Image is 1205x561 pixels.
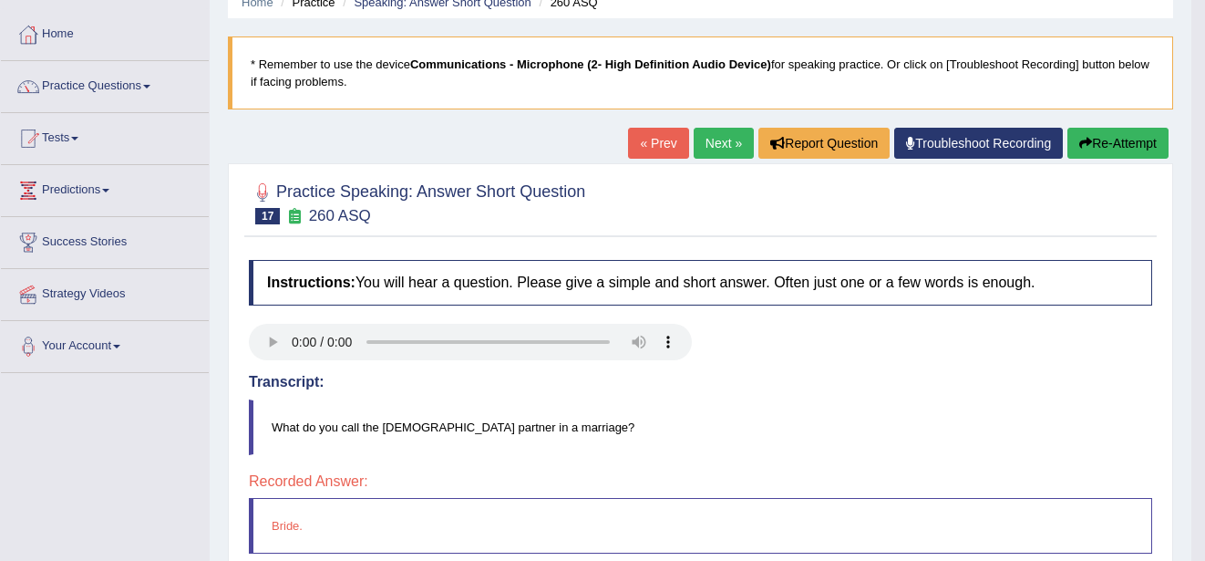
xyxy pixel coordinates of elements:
a: Home [1,9,209,55]
h4: Transcript: [249,374,1152,390]
a: Troubleshoot Recording [894,128,1063,159]
button: Report Question [758,128,890,159]
button: Re-Attempt [1067,128,1169,159]
small: Exam occurring question [284,208,304,225]
h4: Recorded Answer: [249,473,1152,490]
h4: You will hear a question. Please give a simple and short answer. Often just one or a few words is... [249,260,1152,306]
blockquote: * Remember to use the device for speaking practice. Or click on [Troubleshoot Recording] button b... [228,36,1173,109]
small: 260 ASQ [309,207,371,224]
b: Communications - Microphone (2- High Definition Audio Device) [410,57,771,71]
a: « Prev [628,128,688,159]
blockquote: What do you call the [DEMOGRAPHIC_DATA] partner in a marriage? [249,400,1152,455]
a: Success Stories [1,217,209,263]
a: Practice Questions [1,61,209,107]
blockquote: Bride. [249,498,1152,554]
a: Strategy Videos [1,269,209,315]
b: Instructions: [267,275,355,290]
a: Next » [694,128,754,159]
a: Predictions [1,165,209,211]
a: Tests [1,113,209,159]
span: 17 [255,208,280,224]
a: Your Account [1,321,209,367]
h2: Practice Speaking: Answer Short Question [249,179,585,224]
